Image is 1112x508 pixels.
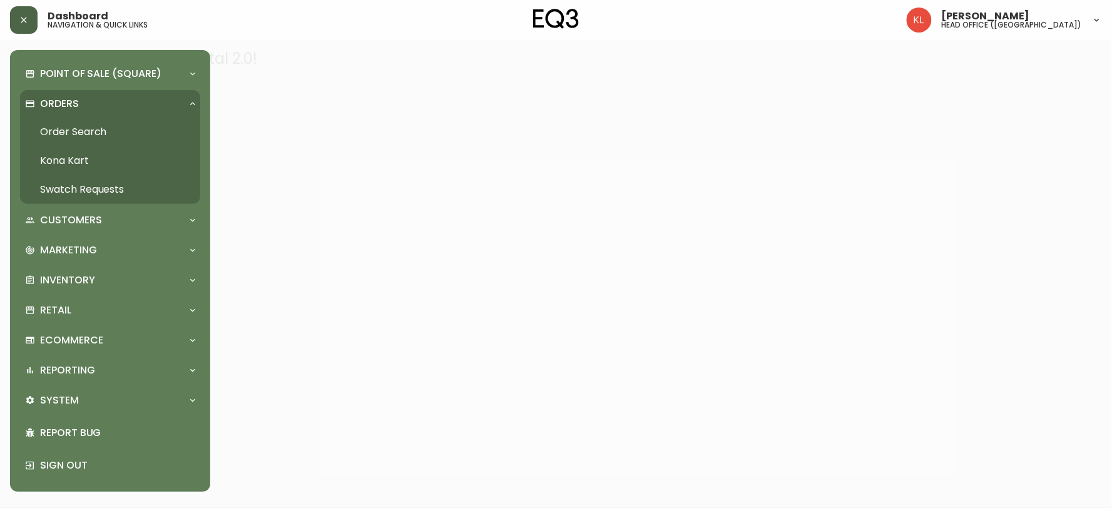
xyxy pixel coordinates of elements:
div: System [20,387,200,414]
div: Orders [20,90,200,118]
div: Report Bug [20,417,200,449]
p: Marketing [40,243,97,257]
div: Sign Out [20,449,200,482]
h5: head office ([GEOGRAPHIC_DATA]) [942,21,1082,29]
img: 2c0c8aa7421344cf0398c7f872b772b5 [907,8,932,33]
p: Report Bug [40,426,195,440]
p: Customers [40,213,102,227]
img: logo [533,9,579,29]
div: Retail [20,297,200,324]
p: Sign Out [40,459,195,472]
span: [PERSON_NAME] [942,11,1030,21]
div: Ecommerce [20,327,200,354]
p: Point of Sale (Square) [40,67,161,81]
p: Reporting [40,363,95,377]
p: Ecommerce [40,333,103,347]
p: Orders [40,97,79,111]
div: Inventory [20,267,200,294]
a: Order Search [20,118,200,146]
p: Inventory [40,273,95,287]
div: Point of Sale (Square) [20,60,200,88]
h5: navigation & quick links [48,21,148,29]
div: Customers [20,206,200,234]
span: Dashboard [48,11,108,21]
div: Marketing [20,236,200,264]
a: Swatch Requests [20,175,200,204]
div: Reporting [20,357,200,384]
p: Retail [40,303,71,317]
a: Kona Kart [20,146,200,175]
p: System [40,394,79,407]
